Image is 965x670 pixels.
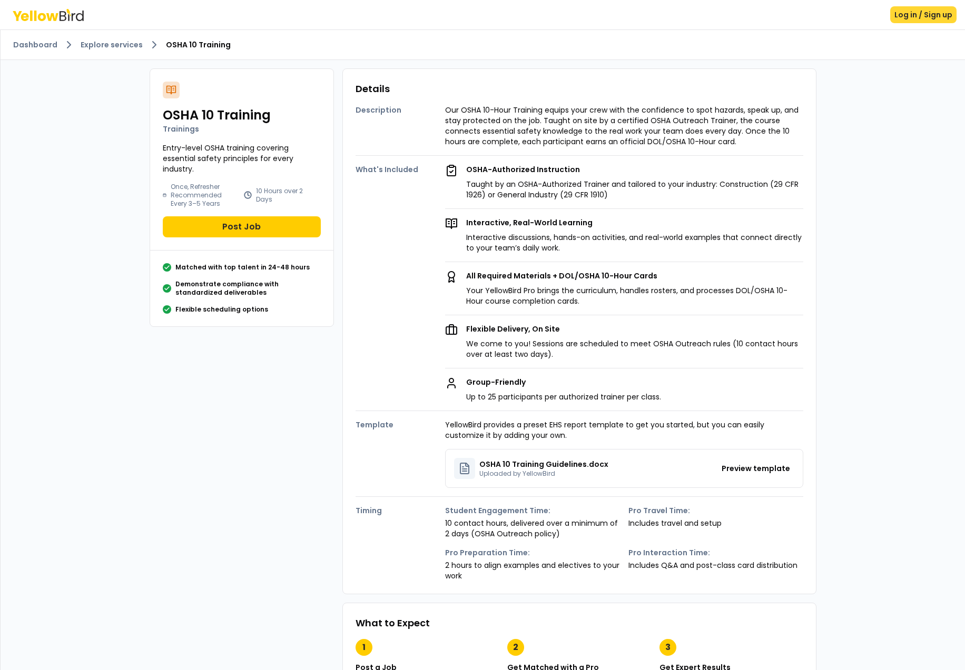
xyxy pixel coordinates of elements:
[466,217,803,228] p: Interactive, Real-World Learning
[479,469,608,478] p: Uploaded by YellowBird
[628,560,803,571] p: Includes Q&A and post-class card distribution
[479,459,608,469] p: OSHA 10 Training Guidelines.docx
[890,6,957,23] button: Log in / Sign up
[466,285,803,306] p: Your YellowBird Pro brings the curriculum, handles rosters, and processes DOL/OSHA 10-Hour course...
[717,460,794,477] button: Preview template
[466,164,803,175] p: OSHA-Authorized Instruction
[628,547,803,558] strong: Pro Interaction Time:
[466,271,803,281] p: All Required Materials + DOL/OSHA 10-Hour Cards
[628,518,803,528] p: Includes travel and setup
[13,38,952,51] nav: breadcrumb
[466,377,661,387] p: Group-Friendly
[356,164,445,175] h4: What's Included
[256,187,320,204] p: 10 Hours over 2 Days
[659,639,676,656] div: 3
[445,518,620,539] p: 10 contact hours, delivered over a minimum of 2 days (OSHA Outreach policy)
[466,179,803,200] p: Taught by an OSHA-Authorized Trainer and tailored to your industry: Construction (29 CFR 1926) or...
[445,505,620,516] strong: Student Engagement Time:
[466,324,803,334] p: Flexible Delivery, On Site
[175,280,321,297] p: Demonstrate compliance with standardized deliverables
[81,39,143,50] a: Explore services
[466,338,803,359] p: We come to you! Sessions are scheduled to meet OSHA Outreach rules (10 contact hours over at leas...
[445,105,803,147] p: Our OSHA 10-Hour Training equips your crew with the confidence to spot hazards, speak up, and sta...
[163,107,321,124] h2: OSHA 10 Training
[356,505,445,516] h4: Timing
[163,124,321,134] p: Trainings
[445,560,620,581] p: 2 hours to align examples and electives to your work
[445,547,620,558] strong: Pro Preparation Time:
[356,82,803,96] h3: Details
[356,639,372,656] div: 1
[507,639,524,656] div: 2
[356,616,430,631] h3: What to Expect
[445,419,803,441] p: YellowBird provides a preset EHS report template to get you started, but you can easily customize...
[175,305,268,314] p: Flexible scheduling options
[628,505,803,516] strong: Pro Travel Time:
[166,39,231,50] span: OSHA 10 Training
[175,263,310,272] p: Matched with top talent in 24-48 hours
[466,392,661,402] p: Up to 25 participants per authorized trainer per class.
[13,39,57,50] a: Dashboard
[356,419,445,430] h4: Template
[163,143,321,174] p: Entry-level OSHA training covering essential safety principles for every industry.
[163,216,321,237] button: Post Job
[171,183,240,208] p: Once, Refresher Recommended Every 3–5 Years
[466,232,803,253] p: Interactive discussions, hands-on activities, and real-world examples that connect directly to yo...
[356,105,445,115] h4: Description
